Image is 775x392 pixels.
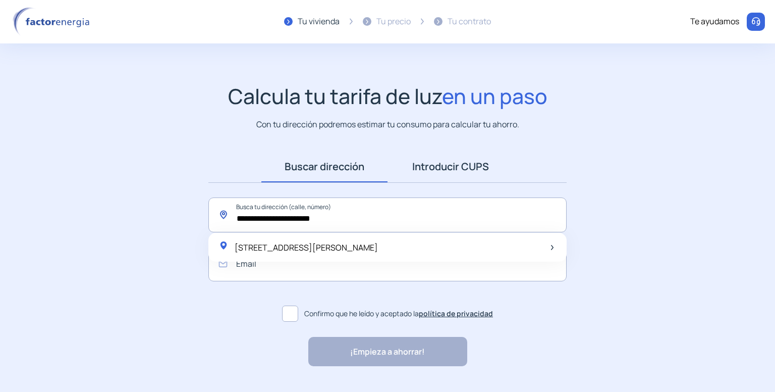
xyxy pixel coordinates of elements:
a: política de privacidad [419,309,493,318]
div: Te ayudamos [690,15,739,28]
p: Con tu dirección podremos estimar tu consumo para calcular tu ahorro. [256,118,519,131]
span: en un paso [442,82,547,110]
img: llamar [751,17,761,27]
a: Introducir CUPS [387,151,514,182]
div: Tu vivienda [298,15,340,28]
div: Tu precio [376,15,411,28]
img: arrow-next-item.svg [551,245,553,250]
a: Buscar dirección [261,151,387,182]
span: Confirmo que he leído y aceptado la [304,308,493,319]
img: logo factor [10,7,96,36]
span: [STREET_ADDRESS][PERSON_NAME] [235,242,378,253]
h1: Calcula tu tarifa de luz [228,84,547,109]
div: Tu contrato [448,15,491,28]
img: location-pin-green.svg [218,240,229,251]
